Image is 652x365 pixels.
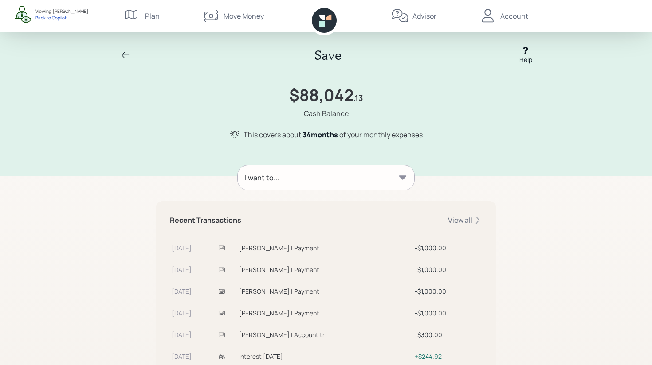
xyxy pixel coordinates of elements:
div: [PERSON_NAME] | Payment [239,287,411,296]
div: Back to Copilot [35,15,88,21]
div: $1,000.00 [415,287,480,296]
div: View all [448,215,482,225]
div: $1,000.00 [415,308,480,318]
h2: Save [314,48,342,63]
h1: $88,042 [289,85,353,105]
div: Advisor [412,11,436,21]
div: [PERSON_NAME] | Payment [239,308,411,318]
h4: .13 [353,93,363,103]
span: 34 month s [302,130,338,140]
div: $300.00 [415,330,480,339]
h5: Recent Transactions [170,216,241,225]
div: Move Money [224,11,264,21]
div: [DATE] [172,287,215,296]
div: I want to... [245,172,279,183]
div: $244.92 [415,352,480,361]
div: Interest [DATE] [239,352,411,361]
div: $1,000.00 [415,243,480,252]
div: [DATE] [172,330,215,339]
div: Viewing: [PERSON_NAME] [35,8,88,15]
div: [DATE] [172,352,215,361]
div: Cash Balance [304,108,349,119]
div: Help [519,55,532,64]
div: This covers about of your monthly expenses [244,129,423,140]
div: [PERSON_NAME] | Payment [239,243,411,252]
div: $1,000.00 [415,265,480,274]
div: [PERSON_NAME] | Payment [239,265,411,274]
div: Account [500,11,528,21]
div: [DATE] [172,265,215,274]
div: [DATE] [172,243,215,252]
div: [PERSON_NAME] | Account tr [239,330,411,339]
div: [DATE] [172,308,215,318]
div: Plan [145,11,160,21]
